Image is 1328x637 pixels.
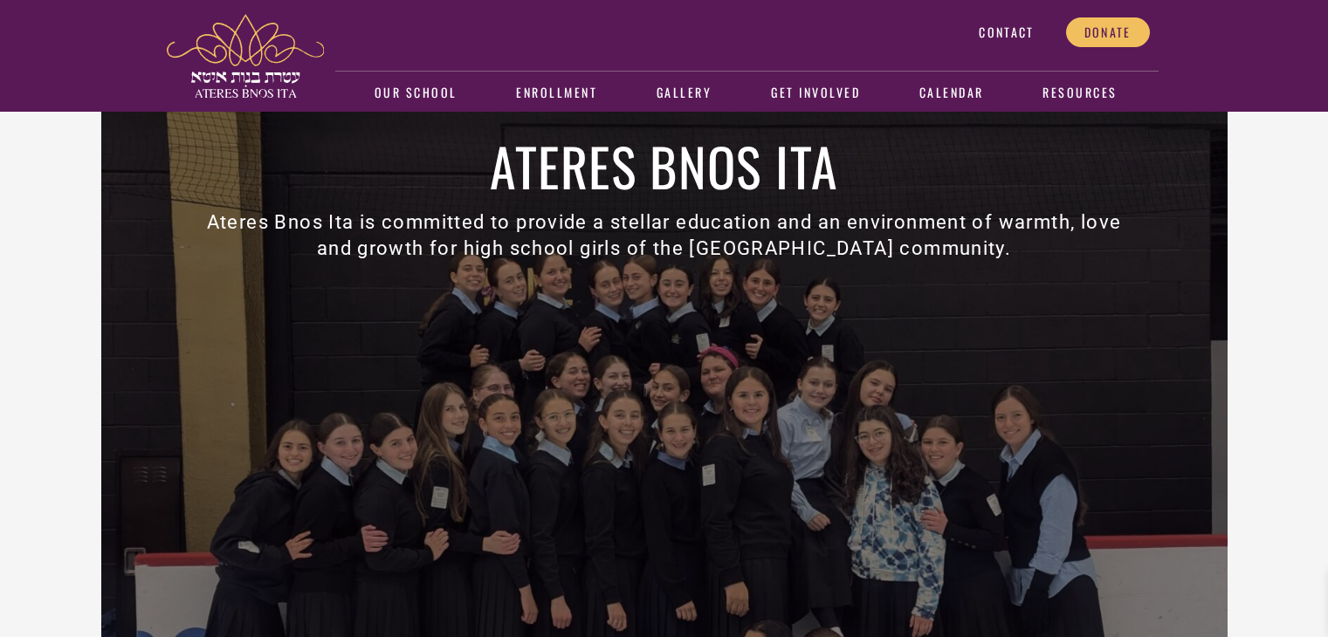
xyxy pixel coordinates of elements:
[504,73,610,113] a: Enrollment
[1084,24,1132,40] span: Donate
[195,209,1134,262] h3: Ateres Bnos Ita is committed to provide a stellar education and an environment of warmth, love an...
[979,24,1034,40] span: Contact
[759,73,873,113] a: Get Involved
[167,14,324,98] img: ateres
[644,73,725,113] a: Gallery
[906,73,996,113] a: Calendar
[1066,17,1150,47] a: Donate
[1030,73,1130,113] a: Resources
[960,17,1052,47] a: Contact
[195,140,1134,192] h1: Ateres Bnos Ita
[361,73,470,113] a: Our School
